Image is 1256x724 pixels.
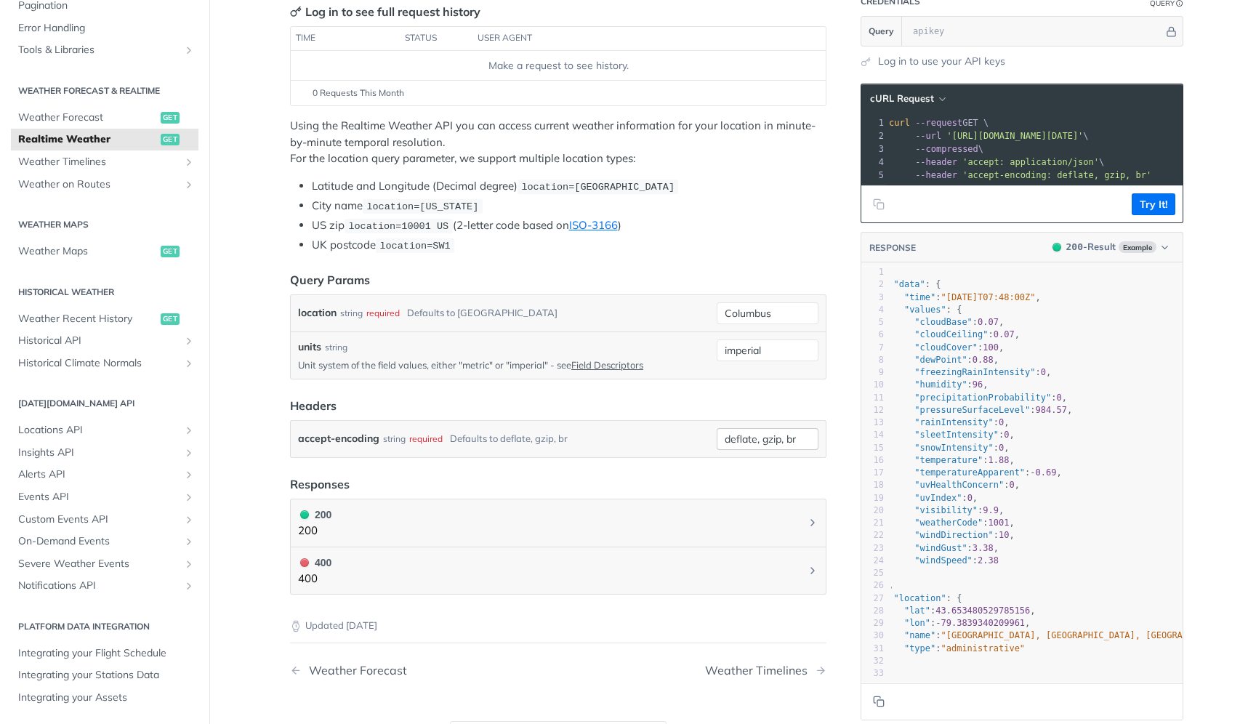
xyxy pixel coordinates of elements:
a: Weather Mapsget [11,241,198,262]
span: Custom Events API [18,512,180,527]
label: units [298,339,321,355]
span: 96 [973,379,983,390]
a: Weather TimelinesShow subpages for Weather Timelines [11,151,198,173]
div: 18 [861,479,884,491]
div: 1 [861,116,886,129]
span: 0 [1056,393,1061,403]
button: Hide [1164,24,1179,39]
span: --request [915,118,962,128]
span: 0 [1009,480,1014,490]
span: get [161,246,180,257]
div: 19 [861,492,884,504]
span: --header [915,157,957,167]
span: 0.07 [978,317,999,327]
span: Integrating your Assets [18,691,195,705]
span: get [161,112,180,124]
span: : , [883,405,1072,415]
span: curl [889,118,910,128]
div: 14 [861,429,884,441]
a: Weather Recent Historyget [11,308,198,330]
span: Events API [18,490,180,504]
span: "time" [904,292,935,302]
h2: Historical Weather [11,286,198,299]
a: Log in to use your API keys [878,54,1005,69]
a: Integrating your Flight Schedule [11,643,198,664]
div: - Result [1066,240,1116,254]
button: 200 200200 [298,507,818,539]
div: 20 [861,504,884,517]
div: Weather Forecast [302,664,407,677]
span: 1.88 [989,455,1010,465]
div: 32 [861,655,884,667]
div: 10 [861,379,884,391]
button: cURL Request [865,92,950,106]
div: 400 [298,555,331,571]
div: 28 [861,605,884,617]
span: 400 [300,558,309,567]
span: 984.57 [1036,405,1067,415]
span: "windSpeed" [914,555,972,566]
span: get [161,134,180,145]
div: 5 [861,169,886,182]
span: 'accept-encoding: deflate, gzip, br' [962,170,1151,180]
span: : , [883,342,1004,353]
span: 2.38 [978,555,999,566]
span: Alerts API [18,467,180,482]
p: Using the Realtime Weather API you can access current weather information for your location in mi... [290,118,826,167]
button: Show subpages for Tools & Libraries [183,44,195,56]
span: : , [883,606,1036,616]
span: : , [883,430,1015,440]
a: Custom Events APIShow subpages for Custom Events API [11,509,198,531]
div: 3 [861,291,884,304]
span: 0 [1041,367,1046,377]
li: US zip (2-letter code based on ) [312,217,826,234]
span: "location" [893,593,946,603]
span: "uvHealthConcern" [914,480,1004,490]
div: string [325,341,347,354]
span: "windGust" [914,543,967,553]
p: Updated [DATE] [290,619,826,633]
span: "windDirection" [914,530,993,540]
span: 0 [1004,430,1009,440]
div: 4 [861,156,886,169]
div: Headers [290,397,337,414]
span: \ [889,157,1104,167]
p: 200 [298,523,331,539]
div: 11 [861,392,884,404]
span: location=10001 US [348,221,448,232]
h2: Weather Forecast & realtime [11,84,198,97]
button: Show subpages for Alerts API [183,469,195,480]
a: Weather Forecastget [11,107,198,129]
div: 17 [861,467,884,479]
button: 200200-ResultExample [1045,240,1175,254]
span: "temperatureApparent" [914,467,1025,478]
button: 400 400400 [298,555,818,587]
div: 4 [861,304,884,316]
a: Events APIShow subpages for Events API [11,486,198,508]
span: : , [883,618,1030,628]
div: 7 [861,342,884,354]
a: ISO-3166 [569,218,618,232]
span: --header [915,170,957,180]
div: 16 [861,454,884,467]
div: required [366,302,400,323]
span: : , [883,480,1020,490]
span: : , [883,379,989,390]
button: Show subpages for Events API [183,491,195,503]
svg: Key [290,6,302,17]
span: "temperature" [914,455,983,465]
span: On-Demand Events [18,534,180,549]
span: "uvIndex" [914,493,962,503]
span: location=SW1 [379,241,450,252]
div: Responses [290,475,350,493]
span: Tools & Libraries [18,43,180,57]
li: UK postcode [312,237,826,254]
div: 5 [861,316,884,329]
span: "cloudCeiling" [914,329,988,339]
span: 0.07 [994,329,1015,339]
div: 21 [861,517,884,529]
span: : , [883,355,999,365]
span: : { [883,279,941,289]
a: Historical Climate NormalsShow subpages for Historical Climate Normals [11,353,198,374]
span: 43.653480529785156 [935,606,1030,616]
